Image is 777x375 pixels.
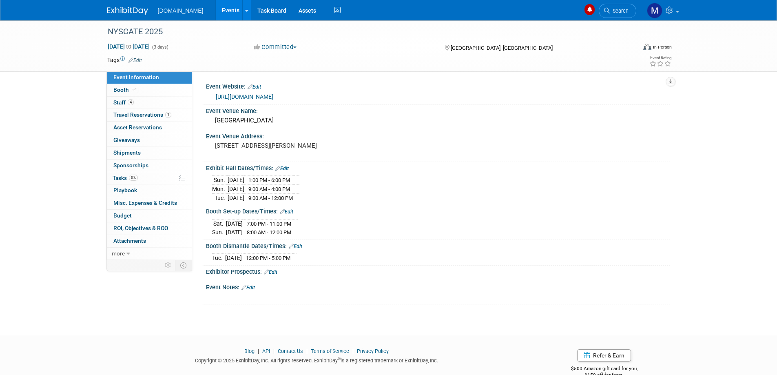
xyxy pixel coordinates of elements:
span: [DATE] [DATE] [107,43,150,50]
td: Personalize Event Tab Strip [161,260,175,271]
a: Giveaways [107,134,192,146]
div: In-Person [653,44,672,50]
span: 8:00 AM - 12:00 PM [247,229,291,235]
div: Exhibitor Prospectus: [206,266,670,276]
span: Event Information [113,74,159,80]
div: Exhibit Hall Dates/Times: [206,162,670,173]
a: Refer & Earn [577,349,631,362]
span: 12:00 PM - 5:00 PM [246,255,290,261]
a: Budget [107,210,192,222]
td: Sat. [212,219,226,228]
a: API [262,348,270,354]
td: Mon. [212,185,228,194]
div: Event Venue Name: [206,105,670,115]
a: Asset Reservations [107,122,192,134]
a: Playbook [107,184,192,197]
a: Tasks0% [107,172,192,184]
img: ExhibitDay [107,7,148,15]
a: Edit [264,269,277,275]
a: Attachments [107,235,192,247]
span: Budget [113,212,132,219]
td: [DATE] [228,176,244,185]
a: Shipments [107,147,192,159]
div: Event Website: [206,80,670,91]
div: Booth Dismantle Dates/Times: [206,240,670,251]
a: Edit [248,84,261,90]
a: Edit [280,209,293,215]
span: Tasks [113,175,138,181]
td: [DATE] [228,185,244,194]
span: 4 [128,99,134,105]
a: Edit [275,166,289,171]
span: 9:00 AM - 12:00 PM [248,195,293,201]
a: Terms of Service [311,348,349,354]
span: (3 days) [151,44,168,50]
span: Attachments [113,237,146,244]
span: Misc. Expenses & Credits [113,200,177,206]
img: Mark Menzella [647,3,662,18]
div: Copyright © 2025 ExhibitDay, Inc. All rights reserved. ExhibitDay is a registered trademark of Ex... [107,355,527,364]
a: Staff4 [107,97,192,109]
span: 7:00 PM - 11:00 PM [247,221,291,227]
a: Blog [244,348,255,354]
div: Event Notes: [206,281,670,292]
td: Sun. [212,228,226,237]
pre: [STREET_ADDRESS][PERSON_NAME] [215,142,390,149]
div: Booth Set-up Dates/Times: [206,205,670,216]
div: Event Rating [649,56,671,60]
a: Edit [241,285,255,291]
td: Sun. [212,176,228,185]
span: Search [610,8,629,14]
a: Booth [107,84,192,96]
button: Committed [251,43,300,51]
a: Misc. Expenses & Credits [107,197,192,209]
span: ROI, Objectives & ROO [113,225,168,231]
span: 0% [129,175,138,181]
span: 1 [165,112,171,118]
a: Edit [128,58,142,63]
span: Staff [113,99,134,106]
div: Event Venue Address: [206,130,670,140]
span: Giveaways [113,137,140,143]
td: Tue. [212,193,228,202]
div: NYSCATE 2025 [105,24,624,39]
a: Search [599,4,636,18]
div: [GEOGRAPHIC_DATA] [212,114,664,127]
span: Travel Reservations [113,111,171,118]
span: to [125,43,133,50]
span: 9:00 AM - 4:00 PM [248,186,290,192]
span: | [350,348,356,354]
a: Contact Us [278,348,303,354]
sup: ® [338,357,341,361]
span: Shipments [113,149,141,156]
div: Event Format [588,42,672,55]
span: [GEOGRAPHIC_DATA], [GEOGRAPHIC_DATA] [451,45,553,51]
td: [DATE] [226,219,243,228]
span: more [112,250,125,257]
span: Booth [113,87,138,93]
span: | [271,348,277,354]
span: Sponsorships [113,162,148,169]
span: [DOMAIN_NAME] [158,7,204,14]
td: [DATE] [228,193,244,202]
td: [DATE] [225,254,242,262]
span: Playbook [113,187,137,193]
span: Asset Reservations [113,124,162,131]
td: Toggle Event Tabs [175,260,192,271]
a: Privacy Policy [357,348,389,354]
a: [URL][DOMAIN_NAME] [216,93,273,100]
td: [DATE] [226,228,243,237]
td: Tags [107,56,142,64]
a: Travel Reservations1 [107,109,192,121]
span: | [256,348,261,354]
i: Booth reservation complete [133,87,137,92]
a: ROI, Objectives & ROO [107,222,192,235]
a: Event Information [107,71,192,84]
span: 1:00 PM - 6:00 PM [248,177,290,183]
span: | [304,348,310,354]
a: more [107,248,192,260]
img: Format-Inperson.png [643,44,651,50]
td: Tue. [212,254,225,262]
a: Edit [289,244,302,249]
a: Sponsorships [107,160,192,172]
